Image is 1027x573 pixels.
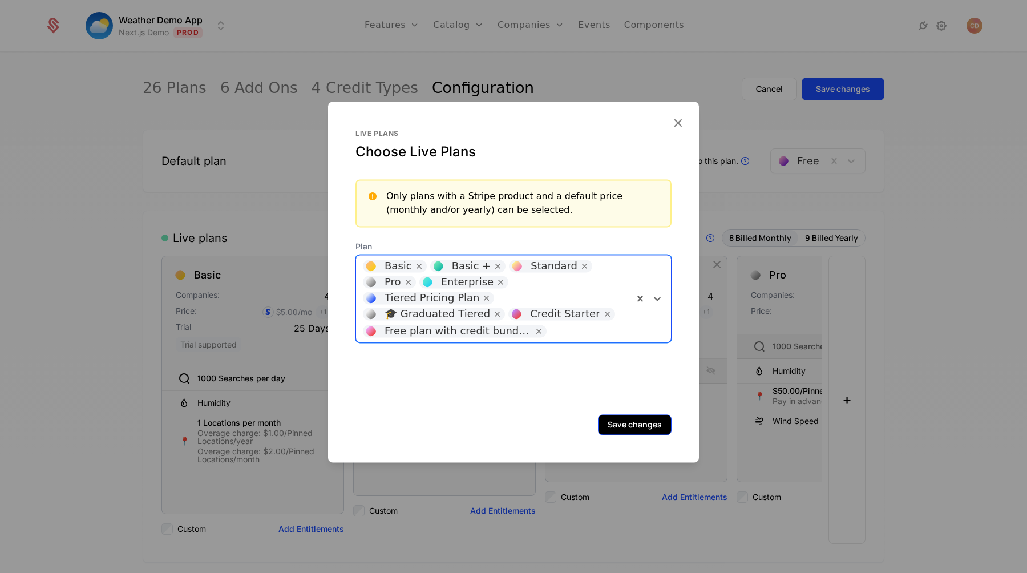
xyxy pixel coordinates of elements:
[494,276,508,288] div: Remove [object Object]
[532,325,547,337] div: Remove [object Object]
[491,260,506,272] div: Remove [object Object]
[530,309,600,319] div: Credit Starter
[577,260,592,272] div: Remove [object Object]
[386,189,661,217] div: Only plans with a Stripe product and a default price (monthly and/or yearly) can be selected.
[355,143,672,161] div: Choose Live Plans
[490,308,505,320] div: Remove [object Object]
[385,277,401,287] div: Pro
[385,326,532,336] div: Free plan with credit bundles
[355,241,672,252] span: Plan
[452,261,491,271] div: Basic +
[598,414,672,435] button: Save changes
[412,260,427,272] div: Remove [object Object]
[355,129,672,138] div: Live plans
[385,293,479,303] div: Tiered Pricing Plan
[441,277,494,287] div: Enterprise
[479,292,494,304] div: Remove [object Object]
[600,308,615,320] div: Remove [object Object]
[401,276,416,288] div: Remove [object Object]
[531,261,577,271] div: Standard
[385,309,490,319] div: 🎓 Graduated Tiered
[385,261,412,271] div: Basic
